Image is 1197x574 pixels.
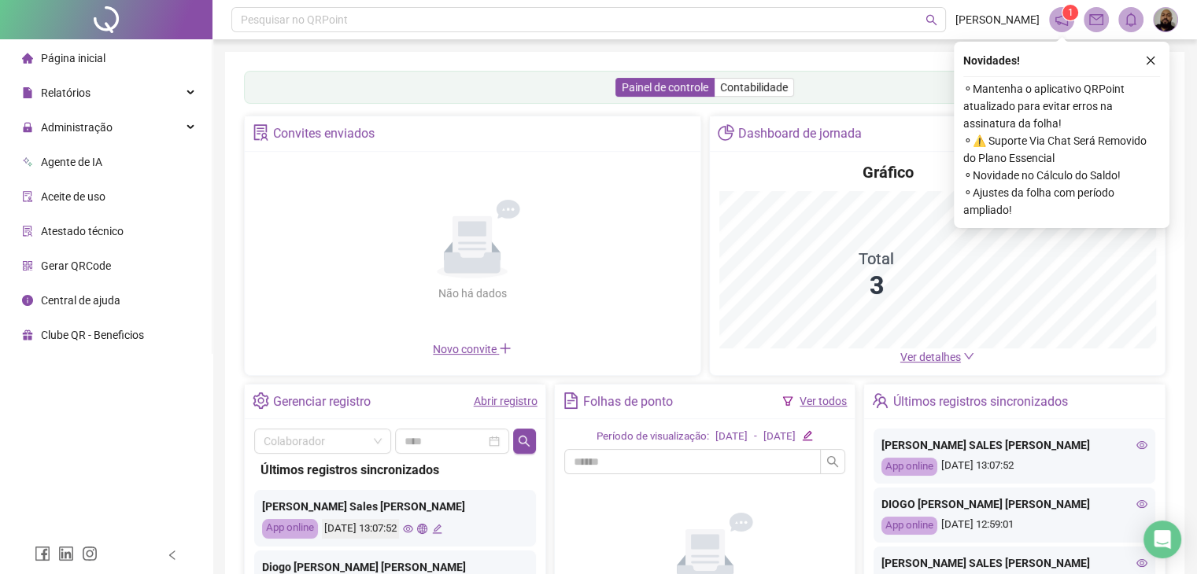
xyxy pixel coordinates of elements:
span: Atestado técnico [41,225,124,237]
span: [PERSON_NAME] [955,11,1040,28]
div: [DATE] [715,429,748,445]
div: [DATE] 12:59:01 [881,517,1147,535]
span: search [826,455,839,468]
span: search [518,435,530,447]
span: Gerar QRCode [41,259,111,272]
span: Administração [41,121,113,134]
span: pie-chart [718,124,734,141]
span: Central de ajuda [41,294,120,307]
div: Open Intercom Messenger [1143,521,1181,558]
span: setting [253,392,269,409]
span: gift [22,329,33,340]
span: 1 [1068,7,1073,18]
span: file [22,87,33,98]
div: Folhas de ponto [583,388,673,415]
span: instagram [82,546,98,561]
span: plus [499,342,512,355]
span: ⚬ Novidade no Cálculo do Saldo! [963,167,1160,184]
span: eye [1136,499,1147,510]
span: home [22,53,33,64]
img: 93460 [1154,8,1177,31]
span: file-text [563,392,579,409]
span: Aceite de uso [41,190,105,203]
span: Página inicial [41,52,105,64]
span: down [963,351,974,362]
span: Agente de IA [41,156,102,168]
div: [DATE] 13:07:52 [322,519,399,539]
div: Últimos registros sincronizados [893,388,1068,415]
span: Relatórios [41,86,91,99]
span: Novo convite [433,343,512,355]
div: [DATE] [763,429,796,445]
span: qrcode [22,260,33,271]
span: eye [1136,557,1147,568]
span: eye [1136,440,1147,451]
span: mail [1089,13,1103,27]
span: edit [802,430,812,440]
div: App online [881,517,937,535]
span: ⚬ Ajustes da folha com período ampliado! [963,184,1160,219]
div: Convites enviados [273,120,375,147]
span: search [925,14,937,26]
span: linkedin [58,546,74,561]
div: - [754,429,757,445]
span: filter [782,396,793,407]
span: audit [22,191,33,202]
span: Ver detalhes [900,351,961,363]
div: [DATE] 13:07:52 [881,458,1147,476]
div: Período de visualização: [597,429,709,445]
a: Ver todos [800,395,847,407]
span: facebook [35,546,50,561]
a: Abrir registro [474,395,538,407]
span: ⚬ ⚠️ Suporte Via Chat Será Removido do Plano Essencial [963,132,1160,167]
div: Não há dados [400,285,545,302]
div: [PERSON_NAME] SALES [PERSON_NAME] [881,436,1147,454]
div: DIOGO [PERSON_NAME] [PERSON_NAME] [881,495,1147,513]
span: Clube QR - Beneficios [41,329,144,341]
div: [PERSON_NAME] SALES [PERSON_NAME] [881,554,1147,572]
a: Ver detalhes down [900,351,974,363]
span: Painel de controle [622,81,708,94]
span: team [872,392,889,409]
span: ⚬ Mantenha o aplicativo QRPoint atualizado para evitar erros na assinatura da folha! [963,80,1160,132]
span: notification [1055,13,1069,27]
span: edit [432,524,442,534]
span: solution [253,124,269,141]
div: [PERSON_NAME] Sales [PERSON_NAME] [262,498,528,515]
div: Dashboard de jornada [738,120,862,147]
span: solution [22,226,33,237]
sup: 1 [1062,5,1078,20]
span: bell [1124,13,1138,27]
span: close [1145,55,1156,66]
span: Contabilidade [720,81,788,94]
span: lock [22,122,33,133]
h4: Gráfico [863,161,914,183]
div: App online [262,519,318,539]
span: left [167,550,178,561]
div: Gerenciar registro [273,388,371,415]
span: Novidades ! [963,52,1020,69]
span: eye [403,524,413,534]
span: info-circle [22,295,33,306]
div: Últimos registros sincronizados [260,460,530,480]
span: global [417,524,427,534]
div: App online [881,458,937,476]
